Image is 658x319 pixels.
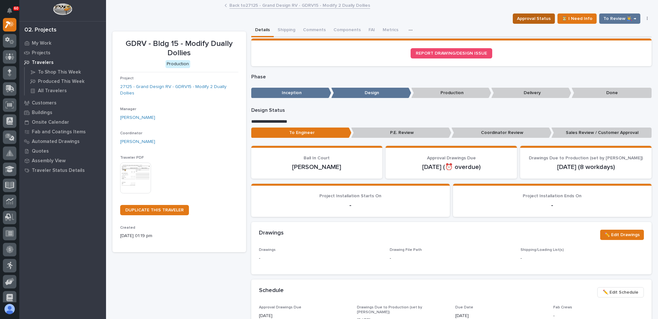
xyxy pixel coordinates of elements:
button: Comments [299,24,330,37]
p: Assembly View [32,158,66,164]
button: Components [330,24,365,37]
p: Projects [32,50,50,56]
p: - [259,201,442,209]
span: Manager [120,107,136,111]
button: users-avatar [3,302,16,316]
a: [PERSON_NAME] [120,114,155,121]
p: Phase [251,74,652,80]
span: Fab Crews [553,306,572,309]
p: [DATE] 01:19 pm [120,233,238,239]
p: Travelers [32,60,54,66]
button: Approval Status [513,13,555,24]
p: Done [572,88,652,98]
span: Drawings Due to Production (set by [PERSON_NAME]) [529,156,643,160]
span: Created [120,226,135,230]
button: Shipping [274,24,299,37]
p: All Travelers [38,88,67,94]
p: Quotes [32,148,49,154]
p: Production [411,88,491,98]
span: ✏️ Edit Schedule [603,288,638,296]
a: Assembly View [19,156,106,165]
span: DUPLICATE THIS TRAVELER [125,208,184,212]
p: Onsite Calendar [32,120,69,125]
p: My Work [32,40,51,46]
a: Automated Drawings [19,137,106,146]
span: REPORT DRAWING/DESIGN ISSUE [416,51,487,56]
p: Delivery [491,88,571,98]
span: Project Installation Ends On [523,194,582,198]
a: All Travelers [25,86,106,95]
p: Automated Drawings [32,139,80,145]
p: - [520,255,644,262]
a: Onsite Calendar [19,117,106,127]
a: Produced This Week [25,77,106,86]
button: Notifications [3,4,16,17]
a: Traveler Status Details [19,165,106,175]
a: 27125 - Grand Design RV - GDRV15 - Modify 2 Dually Dollies [120,84,238,97]
span: Traveler PDF [120,156,144,160]
p: [PERSON_NAME] [259,163,375,171]
h2: Schedule [259,287,284,294]
p: P.E. Review [351,128,451,138]
span: Project [120,76,134,80]
p: Fab and Coatings Items [32,129,86,135]
button: ✏️ Edit Drawings [600,230,644,240]
button: ⏳ I Need Info [557,13,597,24]
p: To Shop This Week [38,69,81,75]
a: Projects [19,48,106,58]
img: Workspace Logo [53,3,72,15]
div: 02. Projects [24,27,57,34]
a: Travelers [19,58,106,67]
a: [PERSON_NAME] [120,138,155,145]
p: - [259,255,382,262]
span: Drawings [259,248,276,252]
span: Approval Drawings Due [427,156,476,160]
p: Traveler Status Details [32,168,85,173]
span: ✏️ Edit Drawings [604,231,640,239]
a: Customers [19,98,106,108]
h2: Drawings [259,230,284,237]
a: To Shop This Week [25,67,106,76]
p: Coordinator Review [451,128,552,138]
a: REPORT DRAWING/DESIGN ISSUE [411,48,492,58]
button: To Review 👨‍🏭 → [599,13,640,24]
span: Approval Status [517,15,551,22]
span: Coordinator [120,131,142,135]
div: Production [165,60,190,68]
span: Shipping/Loading List(s) [520,248,564,252]
span: Approval Drawings Due [259,306,301,309]
span: ⏳ I Need Info [562,15,592,22]
div: Notifications60 [8,8,16,18]
p: 60 [14,6,18,11]
span: Drawings Due to Production (set by [PERSON_NAME]) [357,306,422,314]
a: Buildings [19,108,106,117]
p: [DATE] (8 workdays) [528,163,644,171]
button: FAI [365,24,379,37]
p: Inception [251,88,331,98]
button: Metrics [379,24,402,37]
p: GDRV - Bldg 15 - Modify Dually Dollies [120,39,238,58]
a: DUPLICATE THIS TRAVELER [120,205,189,215]
span: To Review 👨‍🏭 → [603,15,636,22]
p: Design Status [251,107,652,113]
p: - [390,255,391,262]
p: To Engineer [251,128,351,138]
p: - [461,201,644,209]
p: [DATE] (⏰ overdue) [393,163,509,171]
span: Drawing File Path [390,248,422,252]
span: Due Date [455,306,473,309]
p: Produced This Week [38,79,84,84]
a: Fab and Coatings Items [19,127,106,137]
p: Design [331,88,411,98]
p: Sales Review / Customer Approval [551,128,652,138]
button: Details [251,24,274,37]
span: Project Installation Starts On [319,194,381,198]
button: ✏️ Edit Schedule [597,287,644,297]
a: Quotes [19,146,106,156]
p: Customers [32,100,57,106]
a: Back to27125 - Grand Design RV - GDRV15 - Modify 2 Dually Dollies [229,1,370,9]
a: My Work [19,38,106,48]
span: Ball In Court [304,156,330,160]
p: Buildings [32,110,52,116]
